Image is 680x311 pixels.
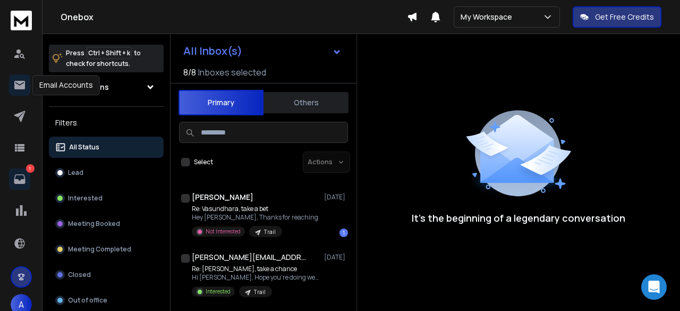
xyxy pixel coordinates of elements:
h3: Inboxes selected [198,66,266,79]
p: Interested [68,194,103,203]
button: Out of office [49,290,164,311]
h1: Onebox [61,11,407,23]
p: [DATE] [324,253,348,262]
a: 1 [9,169,30,190]
p: Lead [68,169,83,177]
p: Meeting Booked [68,220,120,228]
button: All Inbox(s) [175,40,350,62]
p: My Workspace [461,12,516,22]
p: Press to check for shortcuts. [66,48,141,69]
p: Not Interested [206,228,241,236]
button: Others [263,91,348,114]
button: Primary [178,90,263,115]
p: Interested [206,288,231,296]
p: It’s the beginning of a legendary conversation [412,211,625,225]
h1: [PERSON_NAME] [192,192,253,203]
p: Re: [PERSON_NAME], take a chance [192,265,319,273]
h1: All Inbox(s) [183,46,242,56]
p: [DATE] [324,193,348,201]
button: Interested [49,188,164,209]
p: Trail [254,288,266,296]
div: Open Intercom Messenger [641,274,667,300]
p: Re: Vasundhara, take a bet [192,205,318,213]
p: All Status [69,143,99,152]
h1: [PERSON_NAME][EMAIL_ADDRESS][PERSON_NAME][DOMAIN_NAME] [192,252,309,263]
div: 1 [339,229,348,237]
p: Hi [PERSON_NAME], Hope you’re doing well. [192,273,319,282]
p: Get Free Credits [595,12,654,22]
button: Meeting Completed [49,239,164,260]
p: Trail [264,228,276,236]
span: 8 / 8 [183,66,196,79]
label: Select [194,158,213,166]
div: Email Accounts [32,75,100,95]
p: Closed [68,271,91,279]
button: Closed [49,264,164,285]
p: Out of office [68,296,107,305]
span: Ctrl + Shift + k [87,47,132,59]
button: Lead [49,162,164,183]
button: All Status [49,137,164,158]
button: All Campaigns [49,77,164,98]
p: Meeting Completed [68,245,131,254]
h3: Filters [49,115,164,130]
img: logo [11,11,32,30]
p: Hey [PERSON_NAME], Thanks for reaching [192,213,318,222]
p: 1 [26,164,35,173]
button: Meeting Booked [49,213,164,234]
button: Get Free Credits [573,6,661,28]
